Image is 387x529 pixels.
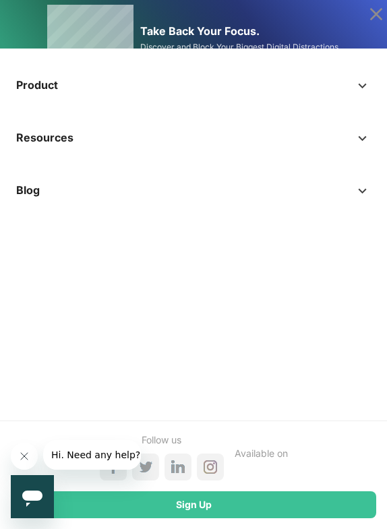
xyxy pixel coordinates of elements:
a: Resources [11,121,376,154]
iframe: Message from company [43,440,141,470]
span: Discover and Block Your Biggest Digital Distractions. [140,42,340,52]
a: Blog [11,174,376,206]
a: Sign Up [11,491,376,518]
div: Available on [235,445,288,462]
iframe: Button to launch messaging window [11,475,54,518]
a: Take Back Your Focus. Discover and Block Your Biggest Digital Distractions. Reveal My Distractions [10,5,377,91]
div: Follow us [100,432,224,448]
a: Product [11,69,376,101]
iframe: Close message [11,443,38,470]
span: Take Back Your Focus. [140,24,260,38]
